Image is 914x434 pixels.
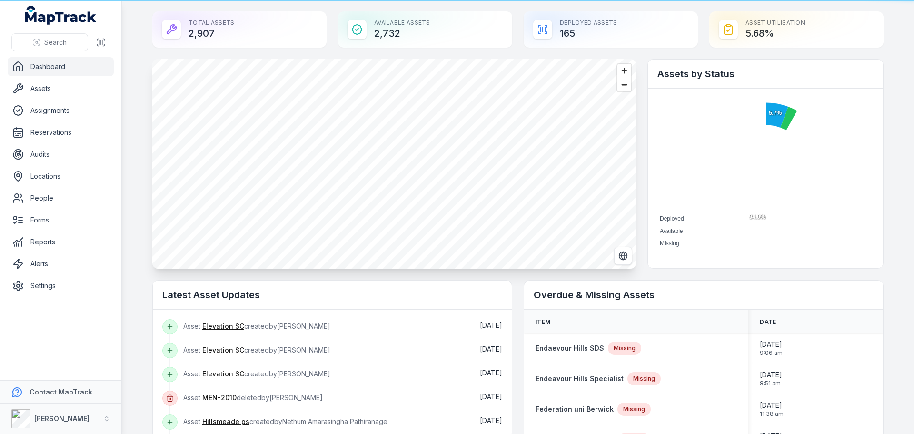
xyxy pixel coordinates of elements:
[8,254,114,273] a: Alerts
[8,145,114,164] a: Audits
[760,410,784,418] span: 11:38 am
[660,215,684,222] span: Deployed
[660,240,679,247] span: Missing
[760,370,782,380] span: [DATE]
[202,393,237,403] a: MEN-2010
[760,370,782,387] time: 8/1/2025, 8:51:18 AM
[480,416,502,424] time: 8/13/2025, 10:09:31 AM
[25,6,97,25] a: MapTrack
[8,211,114,230] a: Forms
[617,64,631,78] button: Zoom in
[8,276,114,295] a: Settings
[657,67,874,81] h2: Assets by Status
[8,232,114,252] a: Reports
[34,414,89,423] strong: [PERSON_NAME]
[760,401,784,418] time: 7/22/2025, 11:38:59 AM
[8,123,114,142] a: Reservations
[8,101,114,120] a: Assignments
[162,288,502,302] h2: Latest Asset Updates
[8,189,114,208] a: People
[480,321,502,329] span: [DATE]
[536,374,624,384] a: Endeavour Hills Specialist
[152,59,636,269] canvas: Map
[480,416,502,424] span: [DATE]
[8,167,114,186] a: Locations
[760,340,783,349] span: [DATE]
[536,343,604,353] a: Endaevour Hills SDS
[202,417,249,426] a: Hillsmeade ps
[760,401,784,410] span: [DATE]
[202,369,244,379] a: Elevation SC
[480,345,502,353] time: 8/13/2025, 1:46:29 PM
[760,340,783,357] time: 8/1/2025, 9:06:46 AM
[760,380,782,387] span: 8:51 am
[480,369,502,377] span: [DATE]
[480,393,502,401] span: [DATE]
[11,33,88,51] button: Search
[44,38,67,47] span: Search
[480,345,502,353] span: [DATE]
[202,345,244,355] a: Elevation SC
[183,346,330,354] span: Asset created by [PERSON_NAME]
[617,78,631,91] button: Zoom out
[760,318,776,326] span: Date
[8,57,114,76] a: Dashboard
[660,228,683,234] span: Available
[183,322,330,330] span: Asset created by [PERSON_NAME]
[534,288,874,302] h2: Overdue & Missing Assets
[30,388,92,396] strong: Contact MapTrack
[480,393,502,401] time: 8/13/2025, 10:29:27 AM
[480,321,502,329] time: 8/13/2025, 2:03:38 PM
[183,417,387,425] span: Asset created by Nethum Amarasingha Pathiranage
[627,372,661,385] div: Missing
[608,342,641,355] div: Missing
[202,322,244,331] a: Elevation SC
[183,394,323,402] span: Asset deleted by [PERSON_NAME]
[183,370,330,378] span: Asset created by [PERSON_NAME]
[8,79,114,98] a: Assets
[536,404,614,414] a: Federation uni Berwick
[614,247,632,265] button: Switch to Satellite View
[536,318,550,326] span: Item
[617,403,651,416] div: Missing
[760,349,783,357] span: 9:06 am
[480,369,502,377] time: 8/13/2025, 1:22:25 PM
